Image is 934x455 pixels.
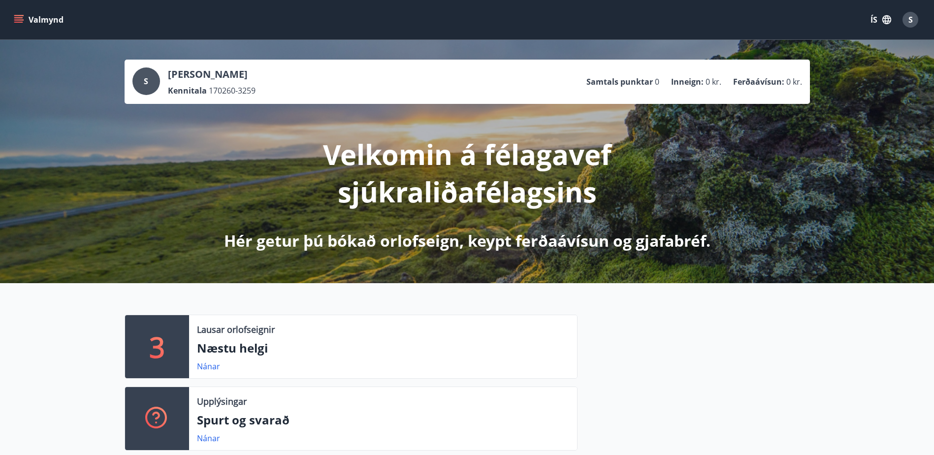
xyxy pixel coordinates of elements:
[197,361,220,372] a: Nánar
[655,76,659,87] span: 0
[168,85,207,96] p: Kennitala
[671,76,704,87] p: Inneign :
[149,328,165,365] p: 3
[197,433,220,444] a: Nánar
[908,14,913,25] span: S
[197,395,247,408] p: Upplýsingar
[144,76,148,87] span: S
[197,340,569,357] p: Næstu helgi
[209,85,256,96] span: 170260-3259
[706,76,721,87] span: 0 kr.
[224,230,710,252] p: Hér getur þú bókað orlofseign, keypt ferðaávísun og gjafabréf.
[207,135,727,210] p: Velkomin á félagavef sjúkraliðafélagsins
[865,11,897,29] button: ÍS
[733,76,784,87] p: Ferðaávísun :
[899,8,922,32] button: S
[168,67,256,81] p: [PERSON_NAME]
[197,412,569,428] p: Spurt og svarað
[197,323,275,336] p: Lausar orlofseignir
[586,76,653,87] p: Samtals punktar
[786,76,802,87] span: 0 kr.
[12,11,67,29] button: menu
